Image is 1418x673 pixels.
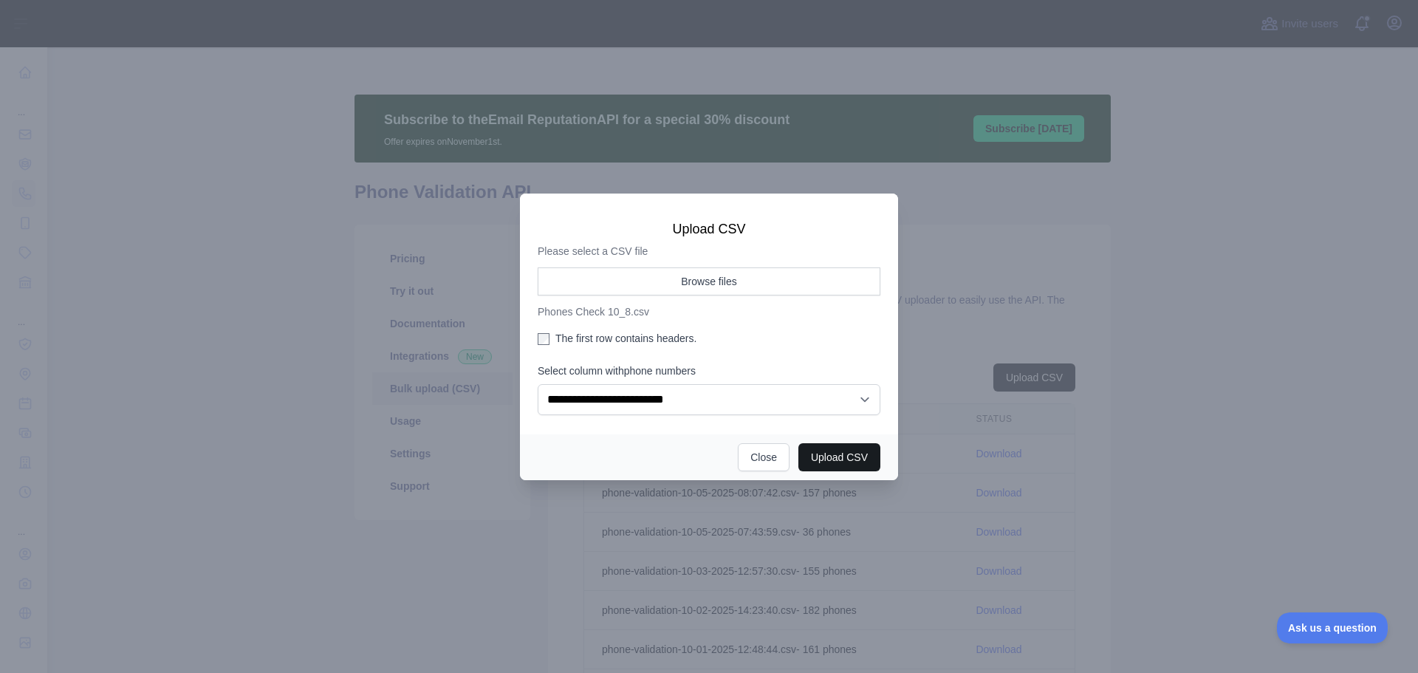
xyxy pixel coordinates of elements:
[538,220,880,238] h3: Upload CSV
[738,443,790,471] button: Close
[538,331,880,346] label: The first row contains headers.
[538,304,880,319] p: Phones Check 10_8.csv
[538,267,880,295] button: Browse files
[1277,612,1388,643] iframe: Toggle Customer Support
[538,363,880,378] label: Select column with phone numbers
[798,443,880,471] button: Upload CSV
[538,333,549,345] input: The first row contains headers.
[538,244,880,259] p: Please select a CSV file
